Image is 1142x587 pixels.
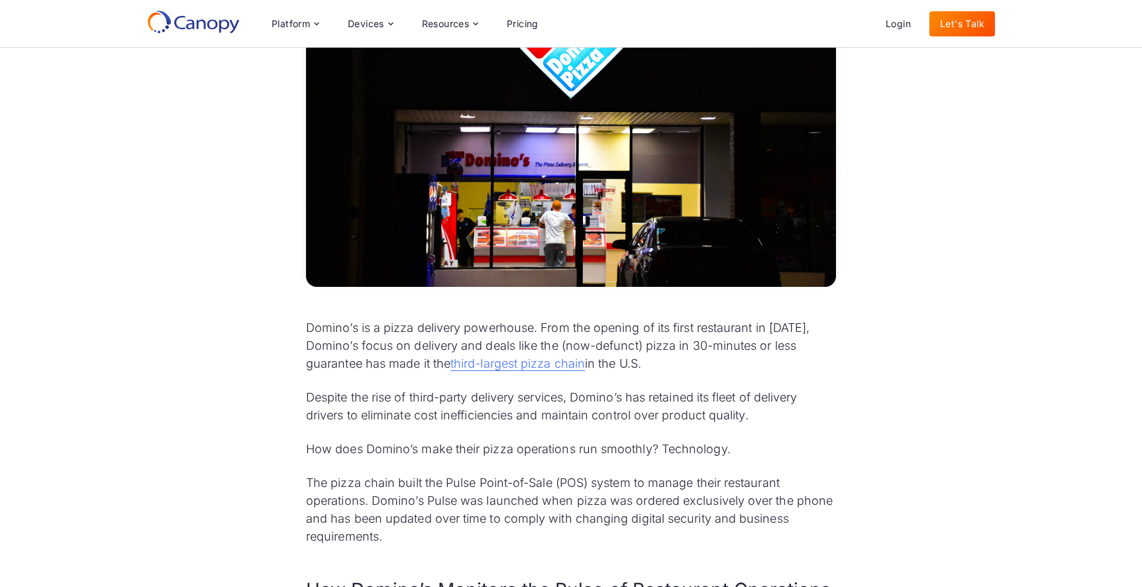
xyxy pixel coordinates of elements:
div: Resources [411,11,488,37]
div: Devices [348,19,384,28]
a: Let's Talk [929,11,995,36]
div: Devices [337,11,403,37]
a: Pricing [496,11,549,36]
p: How does Domino’s make their pizza operations run smoothly? Technology. [306,440,836,458]
div: Platform [261,11,329,37]
a: third-largest pizza chain [450,356,585,371]
p: The pizza chain built the Pulse Point-of-Sale (POS) system to manage their restaurant operations.... [306,474,836,545]
p: Despite the rise of third-party delivery services, Domino’s has retained its fleet of delivery dr... [306,388,836,424]
div: Resources [422,19,470,28]
div: Platform [272,19,310,28]
a: Login [875,11,921,36]
p: Domino’s is a pizza delivery powerhouse. From the opening of its first restaurant in [DATE], Domi... [306,319,836,372]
